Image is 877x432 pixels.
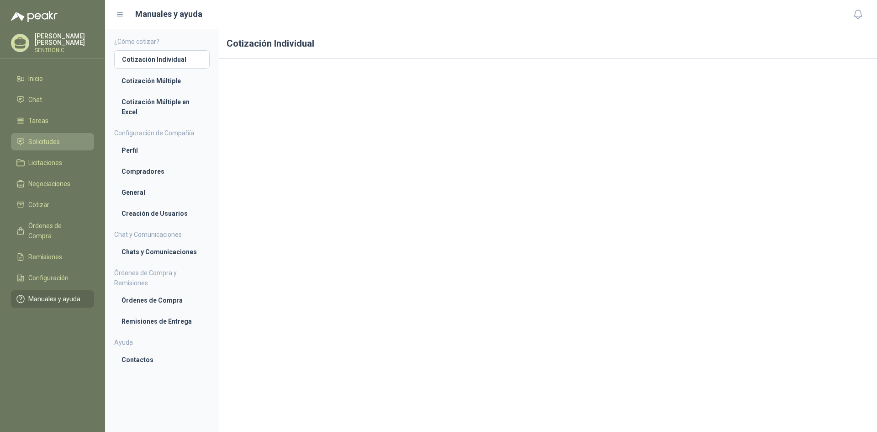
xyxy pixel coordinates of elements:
[11,70,94,87] a: Inicio
[122,76,202,86] li: Cotización Múltiple
[28,273,69,283] span: Configuración
[122,295,202,305] li: Órdenes de Compra
[11,11,58,22] img: Logo peakr
[11,154,94,171] a: Licitaciones
[11,290,94,308] a: Manuales y ayuda
[35,33,94,46] p: [PERSON_NAME] [PERSON_NAME]
[28,158,62,168] span: Licitaciones
[114,163,210,180] a: Compradores
[122,208,202,219] li: Creación de Usuarios
[227,66,870,426] iframe: 953374dfa75b41f38925b712e2491bfd
[28,179,70,189] span: Negociaciones
[122,166,202,176] li: Compradores
[114,50,210,69] a: Cotización Individual
[11,217,94,245] a: Órdenes de Compra
[11,248,94,266] a: Remisiones
[11,196,94,213] a: Cotizar
[135,8,202,21] h1: Manuales y ayuda
[28,200,49,210] span: Cotizar
[114,292,210,309] a: Órdenes de Compra
[114,93,210,121] a: Cotización Múltiple en Excel
[114,128,210,138] h4: Configuración de Compañía
[122,316,202,326] li: Remisiones de Entrega
[114,268,210,288] h4: Órdenes de Compra y Remisiones
[114,37,210,47] h4: ¿Cómo cotizar?
[114,243,210,261] a: Chats y Comunicaciones
[122,145,202,155] li: Perfil
[114,184,210,201] a: General
[114,351,210,368] a: Contactos
[114,72,210,90] a: Cotización Múltiple
[219,29,877,59] h1: Cotización Individual
[11,269,94,287] a: Configuración
[28,95,42,105] span: Chat
[114,313,210,330] a: Remisiones de Entrega
[114,142,210,159] a: Perfil
[35,48,94,53] p: SENTRONIC
[122,187,202,197] li: General
[11,133,94,150] a: Solicitudes
[28,137,60,147] span: Solicitudes
[122,97,202,117] li: Cotización Múltiple en Excel
[28,294,80,304] span: Manuales y ayuda
[114,229,210,240] h4: Chat y Comunicaciones
[122,54,202,64] li: Cotización Individual
[28,74,43,84] span: Inicio
[11,175,94,192] a: Negociaciones
[28,116,48,126] span: Tareas
[114,337,210,347] h4: Ayuda
[114,205,210,222] a: Creación de Usuarios
[28,252,62,262] span: Remisiones
[122,355,202,365] li: Contactos
[28,221,85,241] span: Órdenes de Compra
[11,112,94,129] a: Tareas
[11,91,94,108] a: Chat
[122,247,202,257] li: Chats y Comunicaciones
